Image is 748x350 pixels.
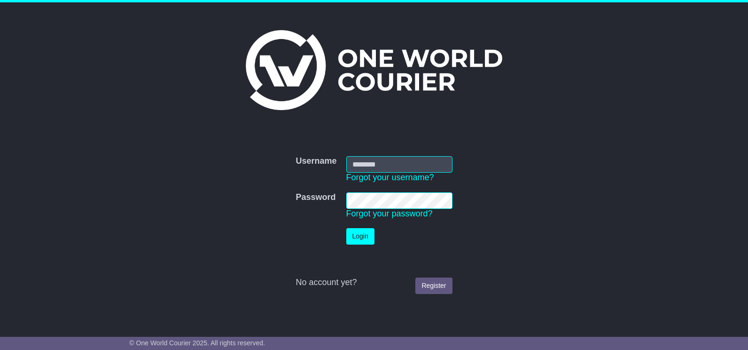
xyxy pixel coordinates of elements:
[129,339,265,347] span: © One World Courier 2025. All rights reserved.
[346,209,433,218] a: Forgot your password?
[415,278,452,294] a: Register
[296,278,452,288] div: No account yet?
[296,156,336,167] label: Username
[346,173,434,182] a: Forgot your username?
[246,30,502,110] img: One World
[346,228,374,245] button: Login
[296,192,335,203] label: Password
